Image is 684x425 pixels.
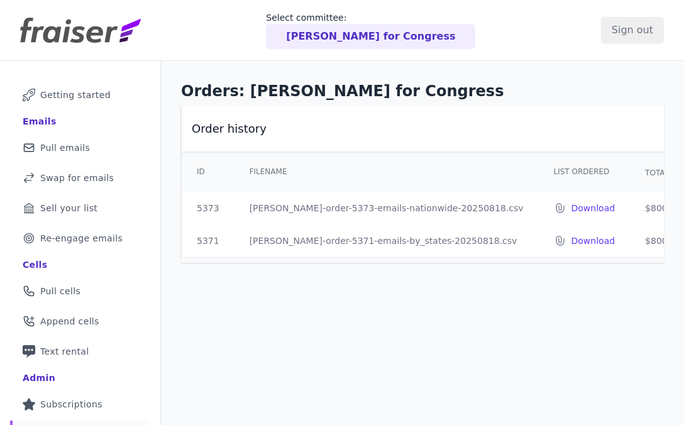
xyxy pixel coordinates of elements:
span: Pull emails [40,141,90,154]
th: List Ordered [539,152,631,192]
div: Cells [23,258,47,271]
a: Append cells [10,307,150,335]
th: Filename [234,152,539,192]
span: Swap for emails [40,172,114,184]
div: Admin [23,372,55,384]
a: Sell your list [10,194,150,222]
span: Text rental [40,345,89,358]
a: Re-engage emails [10,224,150,252]
img: Fraiser Logo [20,18,141,43]
input: Sign out [601,17,664,43]
td: 5371 [182,224,234,257]
td: [PERSON_NAME]-order-5373-emails-nationwide-20250818.csv [234,192,539,224]
a: Text rental [10,338,150,365]
a: Pull cells [10,277,150,305]
td: 5373 [182,192,234,224]
span: Re-engage emails [40,232,123,245]
h1: Orders: [PERSON_NAME] for Congress [181,81,664,101]
a: Download [571,202,615,214]
a: Select committee: [PERSON_NAME] for Congress [266,11,475,49]
a: Download [571,235,615,247]
p: Select committee: [266,11,475,24]
td: [PERSON_NAME]-order-5371-emails-by_states-20250818.csv [234,224,539,257]
span: Sell your list [40,202,97,214]
div: Emails [23,115,57,128]
a: Getting started [10,81,150,109]
span: Getting started [40,89,111,101]
a: Pull emails [10,134,150,162]
th: ID [182,152,234,192]
a: Swap for emails [10,164,150,192]
p: [PERSON_NAME] for Congress [286,29,455,44]
a: Subscriptions [10,390,150,418]
span: Subscriptions [40,398,102,411]
span: Pull cells [40,285,80,297]
span: Append cells [40,315,99,328]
